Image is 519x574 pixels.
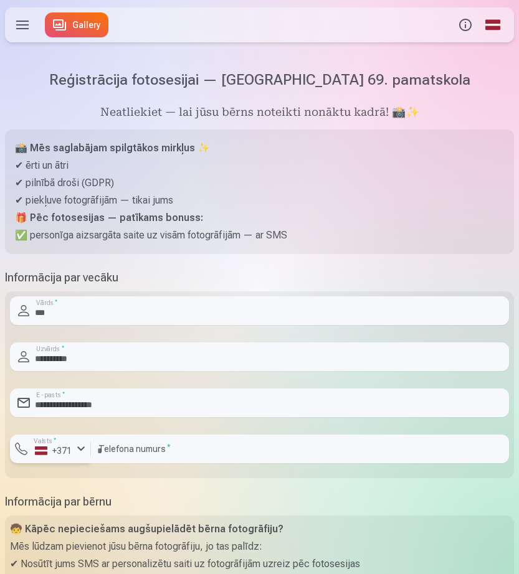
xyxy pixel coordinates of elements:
a: Global [479,7,507,42]
h5: Informācija par vecāku [5,269,514,286]
strong: 🎁 Pēc fotosesijas — patīkams bonuss: [15,212,203,223]
button: Info [452,7,479,42]
strong: 📸 Mēs saglabājam spilgtākos mirkļus ✨ [15,142,210,154]
label: Valsts [30,436,60,446]
button: Valsts*+371 [10,435,91,463]
h5: Informācija par bērnu [5,493,514,510]
p: ✅ personīga aizsargāta saite uz visām fotogrāfijām — ar SMS [15,227,504,244]
p: Mēs lūdzam pievienot jūsu bērna fotogrāfiju, jo tas palīdz: [10,538,509,555]
h1: Reģistrācija fotosesijai — [GEOGRAPHIC_DATA] 69. pamatskola [5,70,514,90]
p: ✔ piekļuve fotogrāfijām — tikai jums [15,192,504,209]
div: +371 [35,445,72,457]
a: Gallery [45,12,108,37]
strong: 🧒 Kāpēc nepieciešams augšupielādēt bērna fotogrāfiju? [10,523,283,535]
p: ✔ pilnībā droši (GDPR) [15,174,504,192]
p: ✔ ērti un ātri [15,157,504,174]
p: ✔ Nosūtīt jums SMS ar personalizētu saiti uz fotogrāfijām uzreiz pēc fotosesijas [10,555,509,573]
h5: Neatliekiet — lai jūsu bērns noteikti nonāktu kadrā! 📸✨ [5,105,514,122]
